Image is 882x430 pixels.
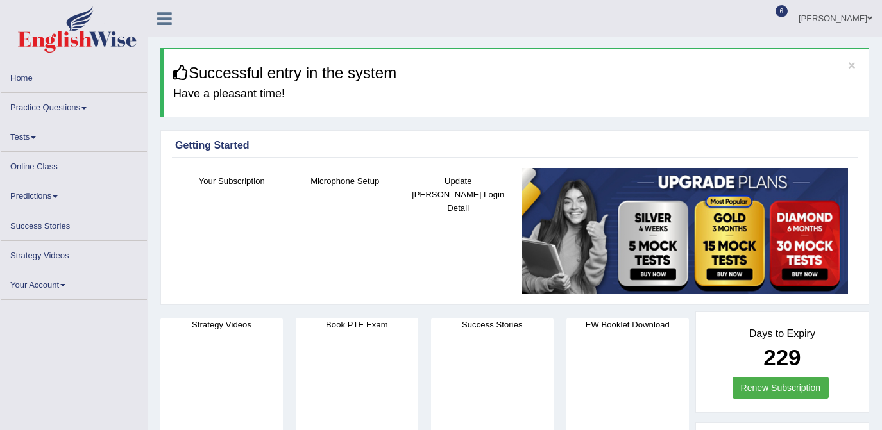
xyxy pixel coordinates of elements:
[776,5,788,17] span: 6
[182,174,282,188] h4: Your Subscription
[175,138,854,153] div: Getting Started
[295,174,396,188] h4: Microphone Setup
[1,152,147,177] a: Online Class
[1,270,147,295] a: Your Account
[160,318,283,331] h4: Strategy Videos
[848,58,856,72] button: ×
[1,93,147,118] a: Practice Questions
[431,318,554,331] h4: Success Stories
[408,174,509,215] h4: Update [PERSON_NAME] Login Detail
[522,168,849,294] img: small5.jpg
[296,318,418,331] h4: Book PTE Exam
[1,241,147,266] a: Strategy Videos
[1,211,147,236] a: Success Stories
[173,65,859,81] h3: Successful entry in the system
[763,345,801,370] b: 229
[173,88,859,101] h4: Have a pleasant time!
[733,377,829,399] a: Renew Subscription
[1,122,147,147] a: Tests
[1,63,147,88] a: Home
[710,328,854,340] h4: Days to Expiry
[1,181,147,206] a: Predictions
[566,318,689,331] h4: EW Booklet Download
